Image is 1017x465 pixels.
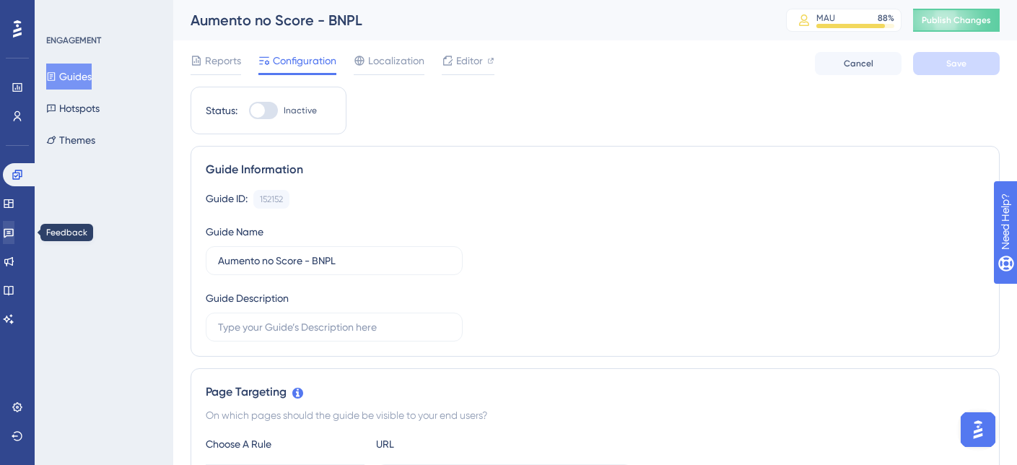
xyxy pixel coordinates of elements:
div: Guide Information [206,161,985,178]
div: Choose A Rule [206,435,365,453]
span: Editor [456,52,483,69]
div: Page Targeting [206,383,985,401]
div: MAU [816,12,835,24]
span: Need Help? [34,4,90,21]
div: URL [376,435,535,453]
span: Publish Changes [922,14,991,26]
input: Type your Guide’s Name here [218,253,450,269]
div: ENGAGEMENT [46,35,101,46]
button: Publish Changes [913,9,1000,32]
button: Cancel [815,52,902,75]
span: Localization [368,52,424,69]
div: Guide ID: [206,190,248,209]
div: Guide Name [206,223,263,240]
span: Inactive [284,105,317,116]
input: Type your Guide’s Description here [218,319,450,335]
button: Save [913,52,1000,75]
button: Guides [46,64,92,90]
div: On which pages should the guide be visible to your end users? [206,407,985,424]
div: Guide Description [206,290,289,307]
span: Reports [205,52,241,69]
button: Hotspots [46,95,100,121]
div: 88 % [878,12,894,24]
span: Save [946,58,966,69]
div: 152152 [260,194,283,205]
iframe: UserGuiding AI Assistant Launcher [956,408,1000,451]
span: Configuration [273,52,336,69]
button: Themes [46,127,95,153]
div: Aumento no Score - BNPL [191,10,750,30]
div: Status: [206,102,237,119]
span: Cancel [844,58,873,69]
